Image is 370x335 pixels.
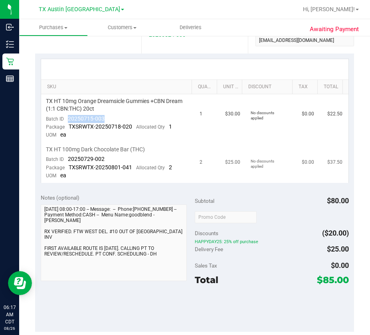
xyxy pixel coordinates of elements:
span: Allocated Qty [136,124,165,130]
span: $37.50 [327,159,342,166]
span: $0.00 [302,159,314,166]
a: Deliveries [156,19,225,36]
span: TX HT 100mg Dark Chocolate Bar (THC) [46,146,145,153]
iframe: Resource center [8,271,32,295]
span: $25.00 [327,245,349,253]
span: 1 [169,123,172,130]
span: $85.00 [317,274,349,285]
span: $30.00 [225,110,240,118]
inline-svg: Reports [6,75,14,83]
span: Purchases [20,24,87,31]
input: Promo Code [195,211,257,223]
span: TXSRWTX-20250718-020 [69,123,132,130]
span: 20250715-003 [68,115,105,122]
a: Unit Price [223,84,239,90]
span: 2 [200,159,202,166]
span: Allocated Qty [136,165,165,170]
span: Subtotal [195,198,214,204]
span: Delivery Fee [195,246,223,252]
span: Notes (optional) [41,194,79,201]
span: ea [60,131,66,138]
span: $25.00 [225,159,240,166]
span: ($20.00) [322,229,349,237]
span: UOM [46,173,56,178]
span: TX Austin [GEOGRAPHIC_DATA] [39,6,120,13]
inline-svg: Retail [6,57,14,65]
span: Batch ID [46,157,64,162]
a: Discount [248,84,289,90]
span: Customers [88,24,156,31]
span: Package [46,124,65,130]
span: ea [60,172,66,178]
span: 20250729-002 [68,156,105,162]
a: Quantity [198,84,214,90]
a: Tax [299,84,314,90]
span: 1 [200,110,202,118]
span: Awaiting Payment [310,25,359,34]
a: SKU [47,84,189,90]
span: $0.00 [331,261,349,270]
a: 20250824-006 [149,32,186,38]
span: Deliveries [169,24,212,31]
span: No discounts applied [251,159,274,168]
span: $80.00 [327,196,349,205]
span: No discounts applied [251,111,274,120]
span: TXSRWTX-20250801-041 [69,164,132,170]
p: 06:17 AM CDT [4,304,16,325]
inline-svg: Inbound [6,23,14,31]
span: $22.50 [327,110,342,118]
span: Hi, [PERSON_NAME]! [303,6,355,12]
span: Package [46,165,65,170]
span: Batch ID [46,116,64,122]
span: TX HT 10mg Orange Dreamsicle Gummies +CBN Dream (1:1 CBN:THC) 20ct [46,97,190,113]
inline-svg: Inventory [6,40,14,48]
span: Total [195,274,218,285]
span: Discounts [195,226,218,240]
a: Total [324,84,339,90]
a: Purchases [19,19,88,36]
span: HAPPYDAY25: 25% off purchase [195,239,349,245]
span: Sales Tax [195,262,217,269]
span: $0.00 [302,110,314,118]
a: Customers [88,19,156,36]
p: 08/26 [4,325,16,331]
span: UOM [46,132,56,138]
span: 2 [169,164,172,170]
